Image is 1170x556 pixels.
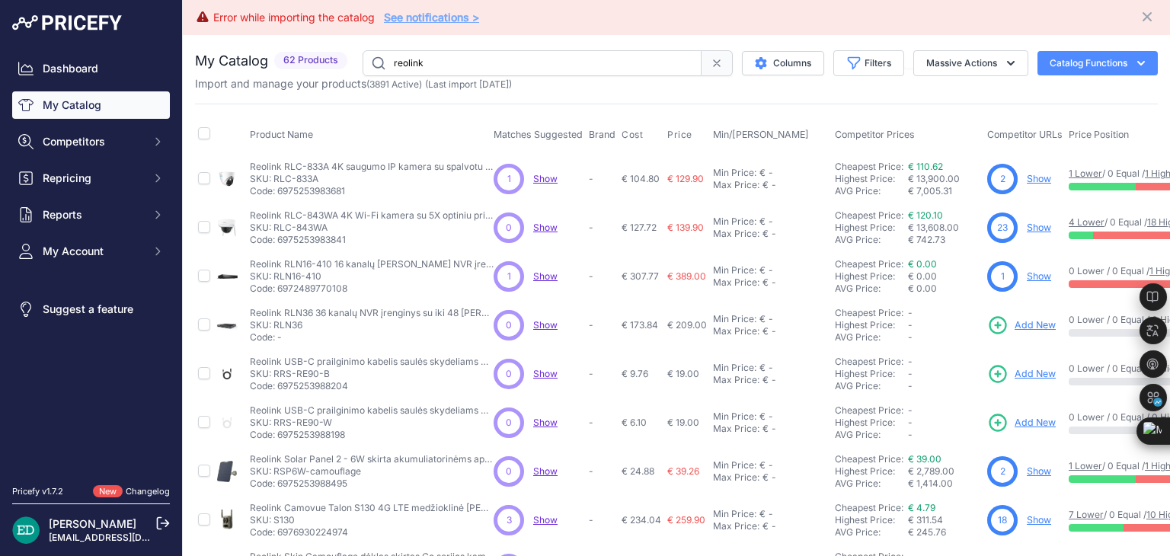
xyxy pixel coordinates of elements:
button: Reports [12,201,170,228]
button: Repricing [12,165,170,192]
p: SKU: S130 [250,514,494,526]
div: Max Price: [713,471,759,484]
div: € [759,459,766,471]
a: Cheapest Price: [835,258,903,270]
div: € [759,216,766,228]
a: 4 Lower [1069,216,1104,228]
p: - [589,417,615,429]
p: - [589,319,615,331]
p: SKU: RSP6W-camouflage [250,465,494,478]
p: SKU: RLN36 [250,319,494,331]
div: Error while importing the catalog [213,10,375,25]
span: (Last import [DATE]) [425,78,512,90]
span: Price Position [1069,129,1129,140]
span: € 311.54 [908,514,943,526]
div: € [759,362,766,374]
span: 62 Products [274,52,347,69]
a: Show [533,514,558,526]
div: Max Price: [713,520,759,532]
a: Show [1027,270,1051,282]
button: Competitors [12,128,170,155]
span: - [908,380,913,391]
div: € [762,228,769,240]
p: Code: 6972489770108 [250,283,494,295]
a: Add New [987,412,1056,433]
span: € 173.84 [622,319,658,331]
div: Pricefy v1.7.2 [12,485,63,498]
div: - [769,423,776,435]
p: Reolink USB-C prailginimo kabelis saulės skydeliams 4.5m juodas [250,356,494,368]
div: € [759,264,766,276]
div: € 0.00 [908,283,981,295]
div: AVG Price: [835,429,908,441]
a: Add New [987,363,1056,385]
span: € 6.10 [622,417,647,428]
div: € [762,471,769,484]
div: AVG Price: [835,283,908,295]
span: 2 [1000,172,1005,186]
a: € 120.10 [908,209,943,221]
a: Changelog [126,486,170,497]
p: - [589,368,615,380]
span: Competitor Prices [835,129,915,140]
p: Reolink RLN16-410 16 kanalų [PERSON_NAME] NVR įrenginys, skirtas 24/7 įrašymui [250,258,494,270]
span: - [908,368,913,379]
a: Show [533,270,558,282]
p: SKU: RLC-843WA [250,222,494,234]
span: € 0.00 [908,270,937,282]
p: Code: 6975253983681 [250,185,494,197]
a: Cheapest Price: [835,307,903,318]
span: Add New [1015,416,1056,430]
div: AVG Price: [835,380,908,392]
a: Dashboard [12,55,170,82]
p: Code: 6975253988198 [250,429,494,441]
button: Filters [833,50,904,76]
span: 2 [1000,465,1005,478]
div: € [759,411,766,423]
button: Massive Actions [913,50,1028,76]
span: Competitors [43,134,142,149]
div: € [759,313,766,325]
span: € 389.00 [667,270,706,282]
span: - [908,356,913,367]
span: 23 [997,221,1008,235]
div: Highest Price: [835,465,908,478]
p: - [589,514,615,526]
p: Reolink RLC-843WA 4K Wi-Fi kamera su 5X optiniu priartinimu W437 [250,209,494,222]
span: Repricing [43,171,142,186]
p: - [589,173,615,185]
span: - [908,404,913,416]
div: - [769,179,776,191]
div: Max Price: [713,179,759,191]
div: Highest Price: [835,319,908,331]
img: Pricefy Logo [12,15,122,30]
span: Reports [43,207,142,222]
div: AVG Price: [835,478,908,490]
span: 0 [506,221,512,235]
span: Cost [622,129,643,141]
span: 1 [507,172,511,186]
div: Max Price: [713,276,759,289]
a: Show [533,319,558,331]
a: Show [1027,465,1051,477]
div: € 742.73 [908,234,981,246]
p: SKU: RRS-RE90-B [250,368,494,380]
span: 3 [507,513,512,527]
div: Max Price: [713,423,759,435]
a: Cheapest Price: [835,404,903,416]
a: See notifications > [384,11,479,24]
div: € [762,276,769,289]
span: Show [533,368,558,379]
p: Code: 6975253983841 [250,234,494,246]
span: € 127.72 [622,222,657,233]
div: € [762,325,769,337]
input: Search [363,50,702,76]
div: Max Price: [713,228,759,240]
a: [PERSON_NAME] [49,517,136,530]
div: Min Price: [713,459,756,471]
div: Max Price: [713,325,759,337]
p: Code: 6976930224974 [250,526,494,538]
